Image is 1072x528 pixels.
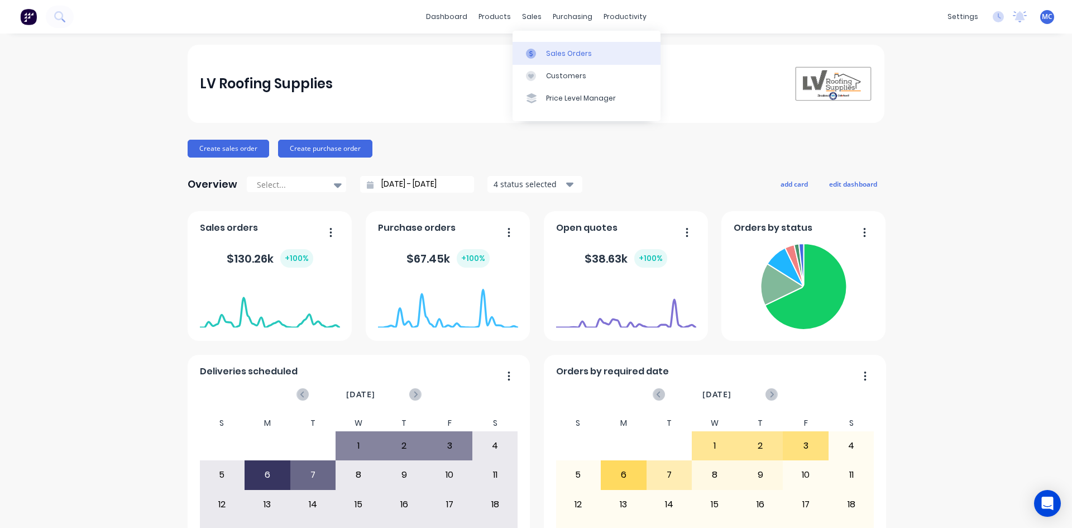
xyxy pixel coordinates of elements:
[734,221,812,235] span: Orders by status
[278,140,372,158] button: Create purchase order
[472,415,518,431] div: S
[829,415,874,431] div: S
[1042,12,1052,22] span: MC
[601,461,646,489] div: 6
[556,461,601,489] div: 5
[942,8,984,25] div: settings
[382,461,427,489] div: 9
[556,415,601,431] div: S
[773,177,815,191] button: add card
[280,249,313,268] div: + 100 %
[598,8,652,25] div: productivity
[692,461,737,489] div: 8
[473,432,518,460] div: 4
[601,491,646,519] div: 13
[473,461,518,489] div: 11
[290,415,336,431] div: T
[556,221,618,235] span: Open quotes
[427,461,472,489] div: 10
[692,415,738,431] div: W
[336,491,381,519] div: 15
[516,8,547,25] div: sales
[420,8,473,25] a: dashboard
[457,249,490,268] div: + 100 %
[783,491,828,519] div: 17
[829,461,874,489] div: 11
[738,491,783,519] div: 16
[783,415,829,431] div: F
[381,415,427,431] div: T
[427,432,472,460] div: 3
[188,140,269,158] button: Create sales order
[227,249,313,268] div: $ 130.26k
[738,415,783,431] div: T
[20,8,37,25] img: Factory
[382,491,427,519] div: 16
[547,8,598,25] div: purchasing
[378,221,456,235] span: Purchase orders
[291,491,336,519] div: 14
[647,491,692,519] div: 14
[200,461,245,489] div: 5
[245,461,290,489] div: 6
[738,432,783,460] div: 2
[822,177,884,191] button: edit dashboard
[556,491,601,519] div: 12
[346,388,375,401] span: [DATE]
[473,491,518,519] div: 18
[601,415,647,431] div: M
[738,461,783,489] div: 9
[336,415,381,431] div: W
[245,415,290,431] div: M
[692,432,737,460] div: 1
[585,249,667,268] div: $ 38.63k
[200,491,245,519] div: 12
[513,87,661,110] a: Price Level Manager
[783,432,828,460] div: 3
[406,249,490,268] div: $ 67.45k
[487,176,582,193] button: 4 status selected
[513,42,661,64] a: Sales Orders
[199,415,245,431] div: S
[427,415,472,431] div: F
[829,491,874,519] div: 18
[188,173,237,196] div: Overview
[513,65,661,87] a: Customers
[494,178,564,190] div: 4 status selected
[200,221,258,235] span: Sales orders
[546,71,586,81] div: Customers
[829,432,874,460] div: 4
[546,49,592,59] div: Sales Orders
[291,461,336,489] div: 7
[336,432,381,460] div: 1
[647,415,692,431] div: T
[647,461,692,489] div: 7
[692,491,737,519] div: 15
[473,8,516,25] div: products
[702,388,731,401] span: [DATE]
[783,461,828,489] div: 10
[427,491,472,519] div: 17
[1034,490,1061,517] div: Open Intercom Messenger
[634,249,667,268] div: + 100 %
[336,461,381,489] div: 8
[794,66,872,102] img: LV Roofing Supplies
[382,432,427,460] div: 2
[245,491,290,519] div: 13
[546,93,616,103] div: Price Level Manager
[200,73,333,95] div: LV Roofing Supplies
[556,365,669,378] span: Orders by required date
